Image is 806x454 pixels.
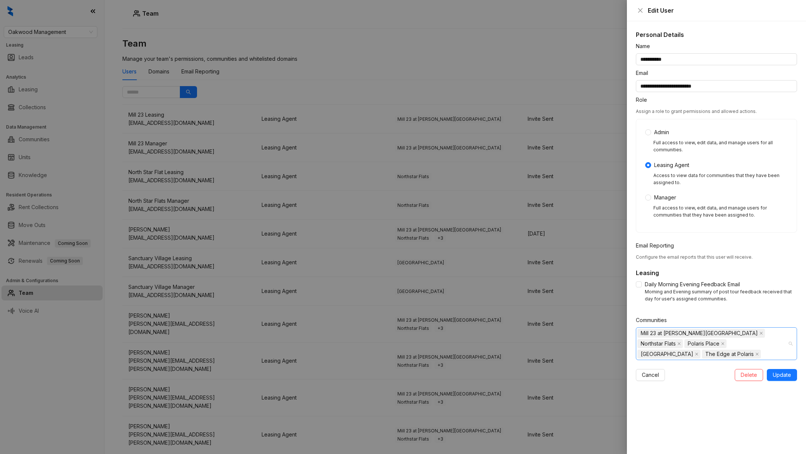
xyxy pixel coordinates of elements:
[636,242,679,250] label: Email Reporting
[637,329,765,338] span: Mill 23 at Coughlin Crossing
[636,316,672,324] label: Communities
[762,350,764,359] input: Communities
[702,350,761,359] span: The Edge at Polaris
[641,350,693,358] span: [GEOGRAPHIC_DATA]
[636,80,797,92] input: Email
[641,329,758,337] span: Mill 23 at [PERSON_NAME][GEOGRAPHIC_DATA]
[636,53,797,65] input: Name
[648,6,797,15] div: Edit User
[688,340,719,348] span: Polaris Place
[721,342,725,346] span: close
[645,289,797,303] div: Morning and Evening summary of post tour feedback received that day for user's assigned communities.
[636,42,655,50] label: Name
[759,331,763,335] span: close
[684,339,727,348] span: Polaris Place
[705,350,754,358] span: The Edge at Polaris
[695,352,699,356] span: close
[651,193,679,202] span: Manager
[636,268,797,277] h5: Leasing
[636,108,757,114] span: Assign a role to grant permissions and allowed actions.
[677,342,681,346] span: close
[651,161,692,169] span: Leasing Agent
[755,352,759,356] span: close
[637,339,683,348] span: Northstar Flats
[637,350,700,359] span: Sanctuary Village
[636,6,645,15] button: Close
[653,172,788,186] div: Access to view data for communities that they have been assigned to.
[642,280,743,289] span: Daily Morning Evening Feedback Email
[653,139,788,154] div: Full access to view, edit data, and manage users for all communities.
[636,96,652,104] label: Role
[636,69,653,77] label: Email
[637,7,643,13] span: close
[651,128,672,136] span: Admin
[653,205,788,219] div: Full access to view, edit data, and manage users for communities that they have been assigned to.
[641,340,676,348] span: Northstar Flats
[636,30,797,39] h5: Personal Details
[636,254,753,260] span: Configure the email reports that this user will receive.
